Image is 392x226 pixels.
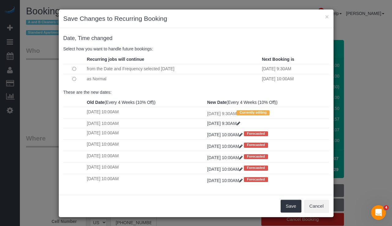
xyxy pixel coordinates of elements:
[244,131,268,136] span: Forecasted
[260,64,329,74] td: [DATE] 9:30AM
[85,118,206,128] td: [DATE] 10:00AM
[63,89,329,95] p: These are the new dates:
[85,174,206,185] td: [DATE] 10:00AM
[85,98,206,107] th: (Every 4 Weeks (10% Off))
[237,110,270,115] span: Currently editing
[371,205,386,220] iframe: Intercom live chat
[206,98,329,107] th: (Every 4 Weeks (10% Off))
[244,177,268,182] span: Forecasted
[63,14,329,23] h3: Save Changes to Recurring Booking
[85,64,260,74] td: from the Date and Frequency selected [DATE]
[87,100,105,105] strong: Old Date
[207,155,244,160] a: [DATE] 10:00AM
[384,205,389,210] span: 4
[244,166,268,170] span: Forecasted
[206,107,329,118] td: [DATE] 9:30AM
[281,200,301,213] button: Save
[85,107,206,118] td: [DATE] 10:00AM
[63,35,90,41] span: Date, Time
[85,151,206,162] td: [DATE] 10:00AM
[207,100,226,105] strong: New Date
[85,74,260,84] td: as Normal
[207,121,240,126] a: [DATE] 9:30AM
[87,57,144,62] strong: Recurring jobs will continue
[207,132,244,137] a: [DATE] 10:00AM
[244,143,268,148] span: Forecasted
[244,154,268,159] span: Forecasted
[63,35,329,42] h4: changed
[63,46,329,52] p: Select how you want to handle future bookings:
[85,140,206,151] td: [DATE] 10:00AM
[304,200,329,213] button: Cancel
[85,162,206,174] td: [DATE] 10:00AM
[262,57,294,62] strong: Next Booking is
[207,178,244,183] a: [DATE] 10:00AM
[85,128,206,139] td: [DATE] 10:00AM
[325,13,329,20] button: ×
[260,74,329,84] td: [DATE] 10:00AM
[207,144,244,149] a: [DATE] 10:00AM
[207,167,244,172] a: [DATE] 10:00AM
